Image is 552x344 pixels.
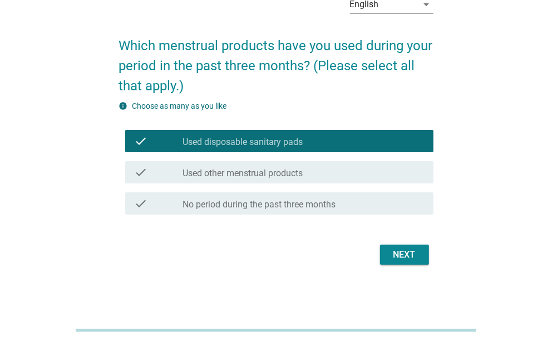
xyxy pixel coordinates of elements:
button: Next [380,245,429,265]
label: Used disposable sanitary pads [183,137,303,148]
label: No period during the past three months [183,199,336,210]
label: Used other menstrual products [183,168,303,179]
i: check [134,134,147,148]
i: check [134,166,147,179]
i: info [119,101,127,110]
label: Choose as many as you like [132,101,226,110]
h2: Which menstrual products have you used during your period in the past three months? (Please selec... [119,25,433,96]
i: check [134,197,147,210]
div: Next [389,248,420,261]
